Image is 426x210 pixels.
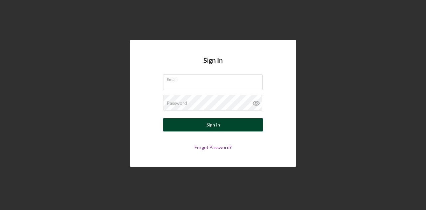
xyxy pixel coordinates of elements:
label: Password [167,101,187,106]
div: Sign In [206,118,220,131]
label: Email [167,75,263,82]
button: Sign In [163,118,263,131]
a: Forgot Password? [194,144,232,150]
h4: Sign In [203,57,223,74]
